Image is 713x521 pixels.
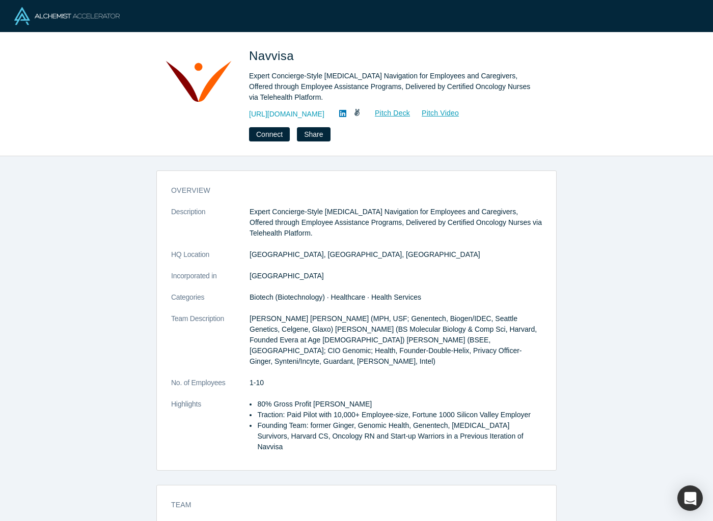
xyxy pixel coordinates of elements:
dt: Incorporated in [171,271,250,292]
span: Biotech (Biotechnology) · Healthcare · Health Services [250,293,421,301]
a: Pitch Video [410,107,459,119]
li: Founding Team: former Ginger, Genomic Health, Genentech, [MEDICAL_DATA] Survivors, Harvard CS, On... [257,420,542,452]
img: Alchemist Logo [14,7,120,25]
a: Pitch Deck [364,107,410,119]
a: [URL][DOMAIN_NAME] [249,109,324,120]
li: Traction: Paid Pilot with 10,000+ Employee-size, Fortune 1000 Silicon Valley Employer [257,410,542,420]
dt: HQ Location [171,249,250,271]
p: Expert Concierge-Style [MEDICAL_DATA] Navigation for Employees and Caregivers, Offered through Em... [250,207,542,239]
h3: Team [171,500,528,510]
button: Share [297,127,330,141]
dt: Description [171,207,250,249]
dd: 1-10 [250,378,542,388]
dd: [GEOGRAPHIC_DATA] [250,271,542,281]
div: Expert Concierge-Style [MEDICAL_DATA] Navigation for Employees and Caregivers, Offered through Em... [249,71,534,103]
span: Navvisa [249,49,297,63]
dd: [GEOGRAPHIC_DATA], [GEOGRAPHIC_DATA], [GEOGRAPHIC_DATA] [250,249,542,260]
dt: No. of Employees [171,378,250,399]
dt: Highlights [171,399,250,463]
h3: overview [171,185,528,196]
img: Navvisa 's Logo [163,47,235,118]
li: 80% Gross Profit [PERSON_NAME] [257,399,542,410]
dt: Team Description [171,313,250,378]
dt: Categories [171,292,250,313]
p: [PERSON_NAME] [PERSON_NAME] (MPH, USF; Genentech, Biogen/IDEC, Seattle Genetics, Celgene, Glaxo) ... [250,313,542,367]
button: Connect [249,127,290,141]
